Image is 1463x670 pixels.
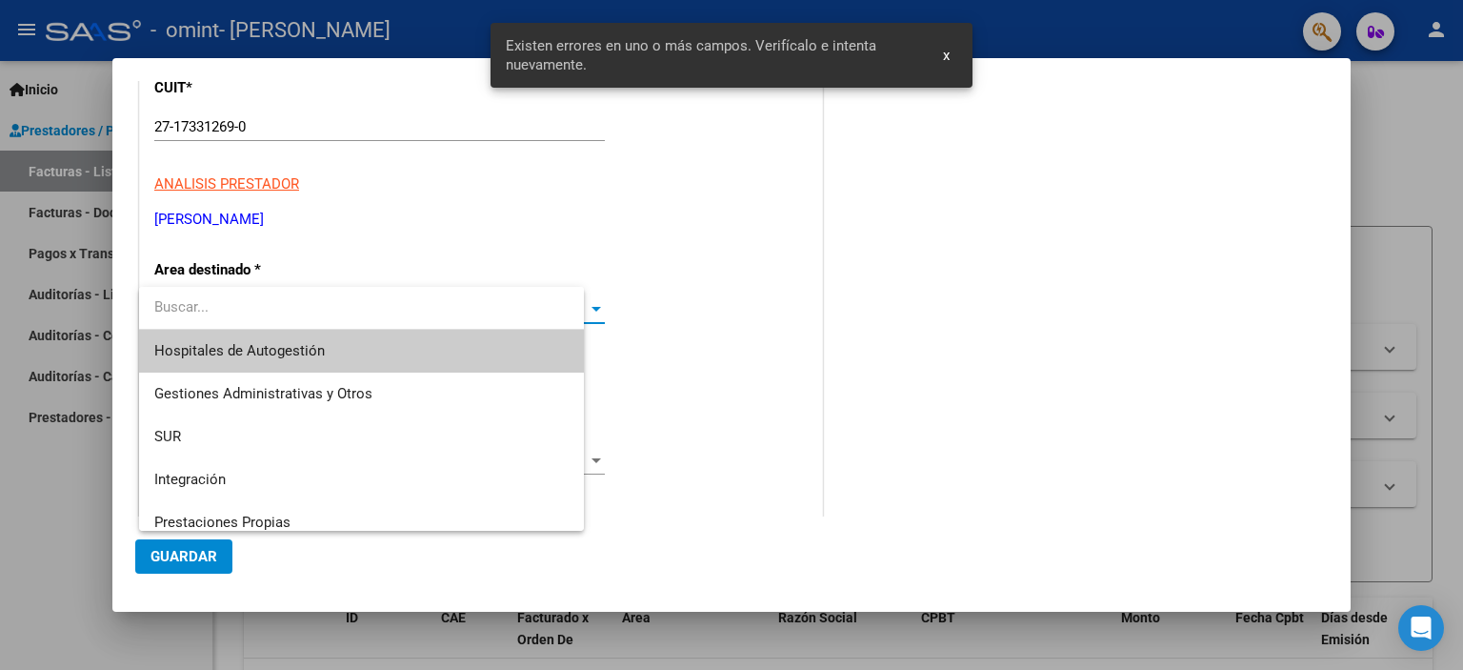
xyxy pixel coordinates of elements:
[154,471,226,488] span: Integración
[154,428,181,445] span: SUR
[154,385,372,402] span: Gestiones Administrativas y Otros
[154,342,325,359] span: Hospitales de Autogestión
[1398,605,1444,651] div: Open Intercom Messenger
[139,286,585,329] input: dropdown search
[154,514,291,531] span: Prestaciones Propias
